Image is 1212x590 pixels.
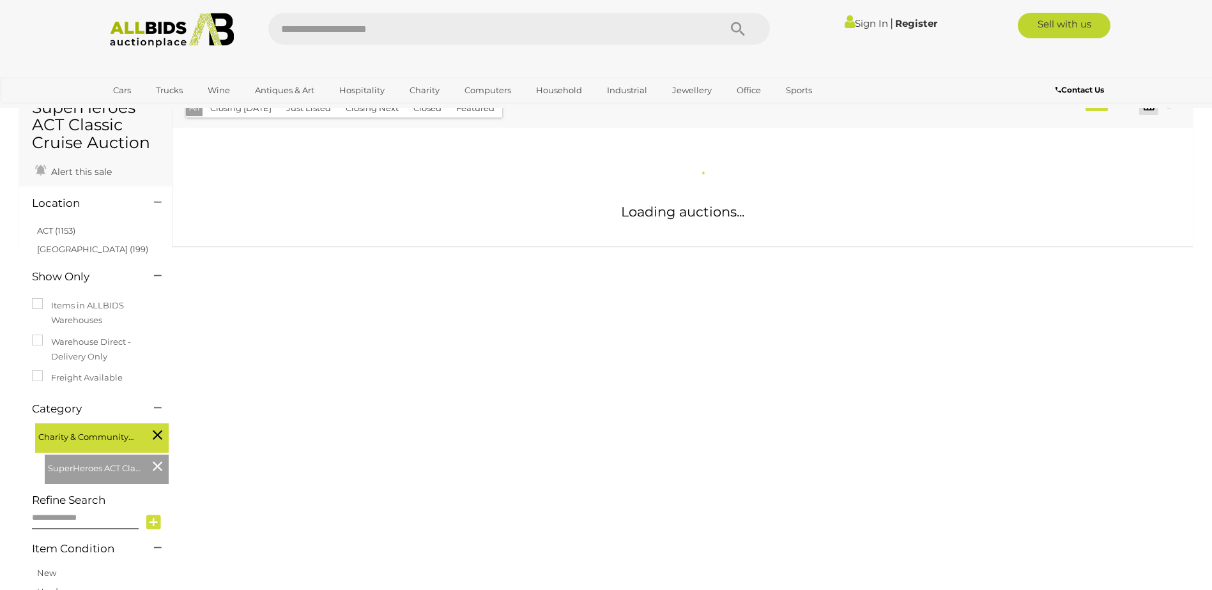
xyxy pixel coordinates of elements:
a: ACT (1153) [37,225,75,236]
a: Charity [401,80,448,101]
button: Closing [DATE] [203,98,279,118]
a: New [37,568,56,578]
a: [GEOGRAPHIC_DATA] (199) [37,244,148,254]
h4: Refine Search [32,494,169,506]
a: Jewellery [664,80,720,101]
a: Antiques & Art [247,80,323,101]
a: [GEOGRAPHIC_DATA] [105,101,212,122]
h4: Category [32,403,135,415]
a: Computers [456,80,519,101]
label: Items in ALLBIDS Warehouses [32,298,159,328]
button: Just Listed [279,98,339,118]
h4: Location [32,197,135,209]
label: Warehouse Direct - Delivery Only [32,335,159,365]
span: Charity & Community Auctions [38,427,134,444]
a: Household [528,80,590,101]
h4: Item Condition [32,543,135,555]
span: Alert this sale [48,166,112,178]
a: Office [728,80,769,101]
button: Search [706,13,770,45]
a: Sign In [845,17,888,29]
button: Closing Next [338,98,406,118]
img: Allbids.com.au [103,13,242,48]
button: Featured [449,98,502,118]
a: Alert this sale [32,161,115,180]
button: Closed [406,98,449,118]
span: | [890,16,893,30]
label: Freight Available [32,370,123,385]
a: Cars [105,80,139,101]
a: Industrial [599,80,656,101]
a: Trucks [148,80,191,101]
a: Wine [199,80,238,101]
a: Sell with us [1018,13,1110,38]
a: Sports [778,80,820,101]
b: Contact Us [1055,85,1104,95]
span: SuperHeroes ACT Classic Cruise Auction [48,458,144,476]
h1: SuperHeroes ACT Classic Cruise Auction [32,99,159,152]
a: Hospitality [331,80,393,101]
h4: Show Only [32,271,135,283]
a: Register [895,17,937,29]
span: Loading auctions... [621,204,744,220]
a: Contact Us [1055,83,1107,97]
